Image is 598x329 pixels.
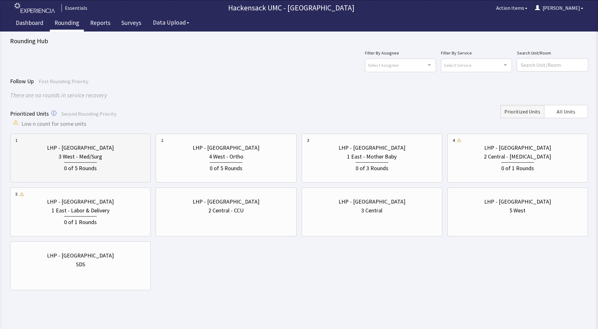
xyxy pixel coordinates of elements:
[64,216,97,227] div: 0 of 1 Rounds
[90,3,492,13] p: Hackensack UMC - [GEOGRAPHIC_DATA]
[85,16,115,32] a: Reports
[161,137,163,143] div: 2
[193,197,259,206] div: LHP - [GEOGRAPHIC_DATA]
[117,16,146,32] a: Surveys
[501,162,534,173] div: 0 of 1 Rounds
[504,108,540,115] span: Prioritized Units
[11,16,48,32] a: Dashboard
[517,49,588,57] label: Search Unit/Room
[339,143,405,152] div: LHP - [GEOGRAPHIC_DATA]
[361,206,382,215] div: 3 Central
[444,61,472,69] span: Select Service
[59,152,102,161] div: 3 West - Med/Surg
[500,105,544,118] button: Prioritized Units
[39,78,88,84] span: First Rounding Priority
[365,49,436,57] label: Filter By Assignee
[15,191,18,197] div: 5
[484,152,551,161] div: 2 Central - [MEDICAL_DATA]
[21,119,86,128] span: Low n count for some units
[193,143,259,152] div: LHP - [GEOGRAPHIC_DATA]
[209,152,243,161] div: 4 West - Ortho
[64,162,97,173] div: 0 of 5 Rounds
[368,61,399,69] span: Select Assignee
[484,197,551,206] div: LHP - [GEOGRAPHIC_DATA]
[208,206,244,215] div: 2 Central - CCU
[557,108,575,115] span: All Units
[52,206,109,215] div: 1 East - Labor & Delivery
[61,111,116,117] span: Second Rounding Priority
[210,162,242,173] div: 0 of 5 Rounds
[544,105,588,118] button: All Units
[307,137,309,143] div: 3
[15,3,55,13] img: experiencia_logo.png
[149,17,193,28] button: Data Upload
[15,137,18,143] div: 1
[10,91,588,100] div: There are no rounds in service recovery
[356,162,388,173] div: 0 of 3 Rounds
[47,251,114,260] div: LHP - [GEOGRAPHIC_DATA]
[484,143,551,152] div: LHP - [GEOGRAPHIC_DATA]
[61,4,87,12] div: Essentials
[10,110,49,117] span: Prioritized Units
[76,260,85,269] div: SDS
[347,152,397,161] div: 1 East - Mother Baby
[47,197,114,206] div: LHP - [GEOGRAPHIC_DATA]
[517,59,588,71] input: Search Unit/Room
[10,77,588,86] div: Follow Up
[50,16,84,32] a: Rounding
[453,137,455,143] div: 4
[441,49,512,57] label: Filter By Service
[10,37,588,45] div: Rounding Hub
[509,206,525,215] div: 5 West
[339,197,405,206] div: LHP - [GEOGRAPHIC_DATA]
[492,2,531,14] button: Action Items
[47,143,114,152] div: LHP - [GEOGRAPHIC_DATA]
[531,2,587,14] button: [PERSON_NAME]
